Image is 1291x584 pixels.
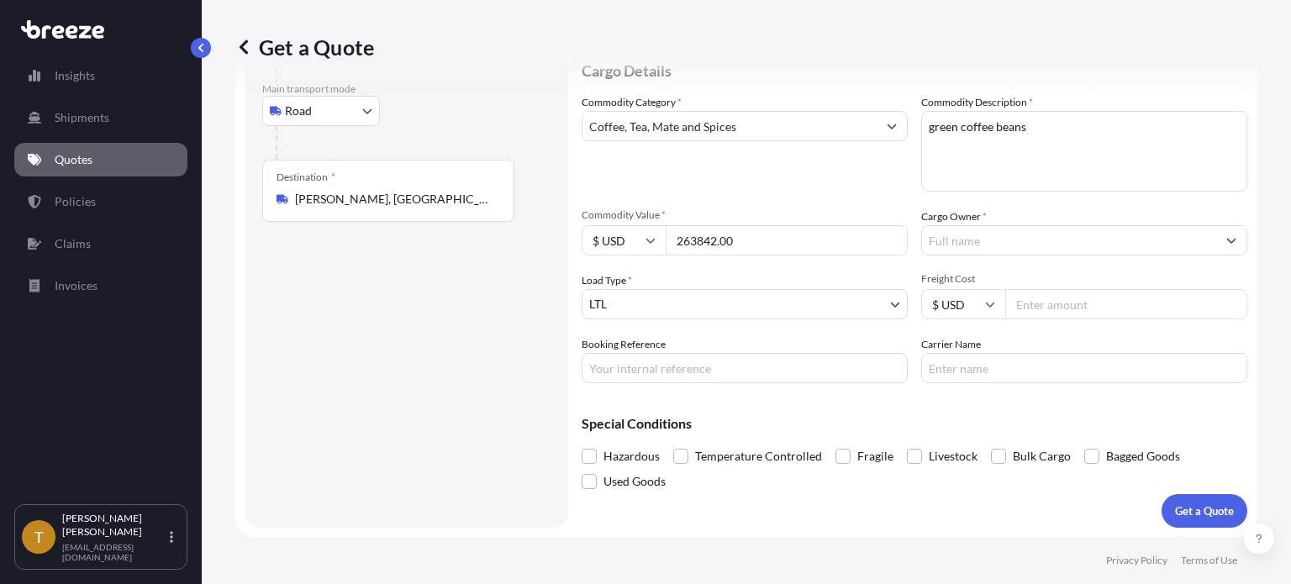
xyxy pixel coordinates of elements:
[582,208,908,222] span: Commodity Value
[262,96,380,126] button: Select transport
[62,512,166,539] p: [PERSON_NAME] [PERSON_NAME]
[34,529,44,545] span: T
[582,417,1247,430] p: Special Conditions
[14,269,187,303] a: Invoices
[235,34,374,61] p: Get a Quote
[55,67,95,84] p: Insights
[14,101,187,134] a: Shipments
[603,469,666,494] span: Used Goods
[666,225,908,255] input: Type amount
[582,272,632,289] span: Load Type
[55,277,97,294] p: Invoices
[921,272,1247,286] span: Freight Cost
[14,185,187,218] a: Policies
[921,94,1033,111] label: Commodity Description
[295,191,493,208] input: Destination
[55,193,96,210] p: Policies
[277,171,335,184] div: Destination
[1175,502,1234,519] p: Get a Quote
[921,208,987,225] label: Cargo Owner
[589,296,607,313] span: LTL
[603,444,660,469] span: Hazardous
[582,94,682,111] label: Commodity Category
[877,111,907,141] button: Show suggestions
[285,103,312,119] span: Road
[62,542,166,562] p: [EMAIL_ADDRESS][DOMAIN_NAME]
[929,444,977,469] span: Livestock
[1106,554,1167,567] a: Privacy Policy
[1181,554,1237,567] a: Terms of Use
[1013,444,1071,469] span: Bulk Cargo
[55,151,92,168] p: Quotes
[921,336,981,353] label: Carrier Name
[1162,494,1247,528] button: Get a Quote
[55,109,109,126] p: Shipments
[582,289,908,319] button: LTL
[582,336,666,353] label: Booking Reference
[1005,289,1247,319] input: Enter amount
[1216,225,1246,255] button: Show suggestions
[14,59,187,92] a: Insights
[857,444,893,469] span: Fragile
[582,353,908,383] input: Your internal reference
[14,143,187,176] a: Quotes
[695,444,822,469] span: Temperature Controlled
[55,235,91,252] p: Claims
[921,353,1247,383] input: Enter name
[922,225,1216,255] input: Full name
[582,111,877,141] input: Select a commodity type
[1106,444,1180,469] span: Bagged Goods
[14,227,187,260] a: Claims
